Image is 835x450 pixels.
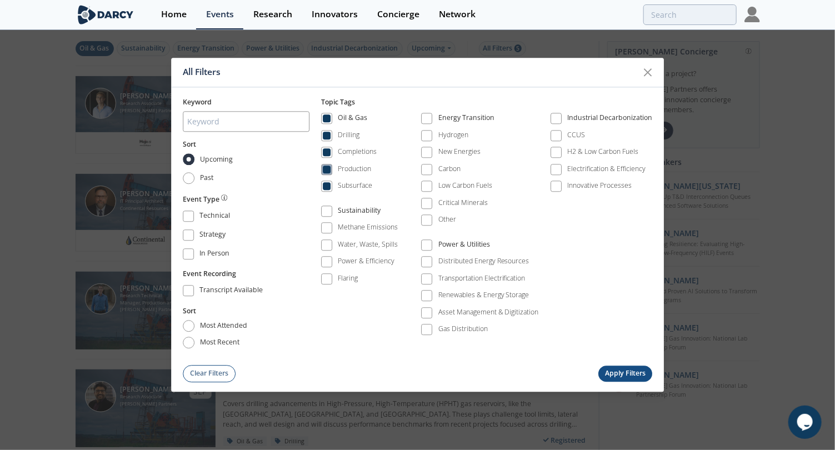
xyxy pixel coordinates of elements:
input: Upcoming [183,154,194,166]
input: Past [183,172,194,184]
div: Critical Minerals [438,198,488,208]
div: In Person [199,248,229,262]
div: Home [161,10,187,19]
div: Hydrogen [438,130,468,140]
div: Asset Management & Digitization [438,307,539,317]
span: Topic Tags [321,97,355,107]
div: Flaring [338,273,358,283]
span: most recent [200,338,239,348]
input: Keyword [183,111,309,132]
button: Event Type [183,194,227,204]
button: Apply Filters [598,366,653,382]
input: most attended [183,321,194,332]
div: CCUS [567,130,585,140]
div: All Filters [183,62,637,83]
div: Other [438,215,456,225]
div: Drilling [338,130,359,140]
span: Keyword [183,97,212,107]
div: Industrial Decarbonization [567,113,652,127]
button: Clear Filters [183,365,236,382]
div: Technical [199,211,230,224]
div: Innovative Processes [567,181,632,191]
div: New Energies [438,147,481,157]
img: information.svg [221,194,227,201]
input: most recent [183,337,194,348]
div: Gas Distribution [438,324,488,334]
div: Water, Waste, Spills [338,239,398,249]
div: Methane Emissions [338,223,398,233]
div: Innovators [312,10,358,19]
input: Advanced Search [643,4,737,25]
div: Transportation Electrification [438,273,526,283]
img: logo-wide.svg [76,5,136,24]
span: Upcoming [200,154,233,164]
button: Sort [183,306,196,316]
div: Subsurface [338,181,372,191]
div: H2 & Low Carbon Fuels [567,147,638,157]
div: Strategy [199,229,226,243]
div: Electrification & Efficiency [567,164,646,174]
div: Completions [338,147,377,157]
div: Low Carbon Fuels [438,181,492,191]
div: Sustainability [338,206,381,219]
div: Carbon [438,164,461,174]
button: Sort [183,139,196,149]
span: Past [200,173,213,183]
div: Network [439,10,476,19]
div: Power & Efficiency [338,257,394,267]
div: Production [338,164,371,174]
div: Concierge [377,10,419,19]
div: Research [253,10,292,19]
div: Power & Utilities [438,239,490,253]
div: Oil & Gas [338,113,367,127]
div: Distributed Energy Resources [438,257,529,267]
span: most attended [200,321,247,331]
div: Energy Transition [438,113,494,127]
iframe: chat widget [788,406,824,439]
button: Event Recording [183,269,236,279]
div: Events [206,10,234,19]
img: Profile [744,7,760,22]
div: Transcript Available [199,286,263,299]
span: Event Type [183,194,219,204]
div: Renewables & Energy Storage [438,291,529,301]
